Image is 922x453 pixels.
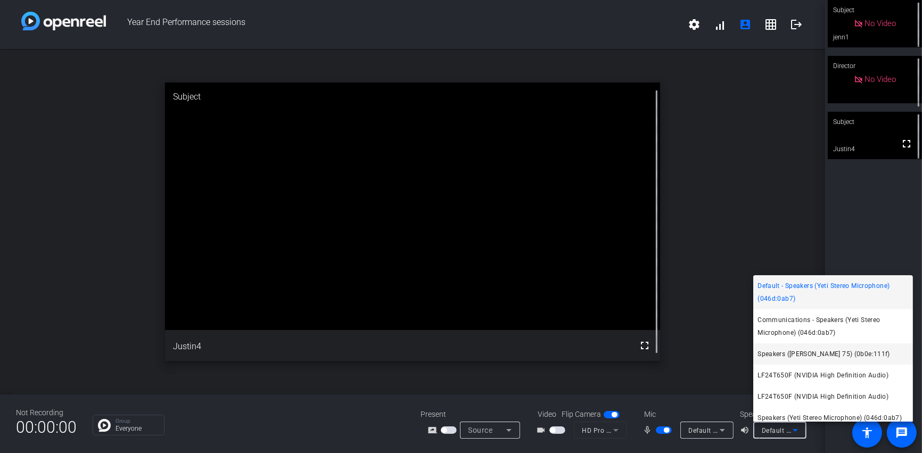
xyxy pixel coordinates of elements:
span: Communications - Speakers (Yeti Stereo Microphone) (046d:0ab7) [758,314,909,339]
span: LF24T650F (NVIDIA High Definition Audio) [758,390,888,403]
span: Default - Speakers (Yeti Stereo Microphone) (046d:0ab7) [758,279,909,305]
span: Speakers ([PERSON_NAME] 75) (0b0e:111f) [758,348,890,360]
span: Speakers (Yeti Stereo Microphone) (046d:0ab7) [758,411,902,424]
span: LF24T650F (NVIDIA High Definition Audio) [758,369,888,382]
